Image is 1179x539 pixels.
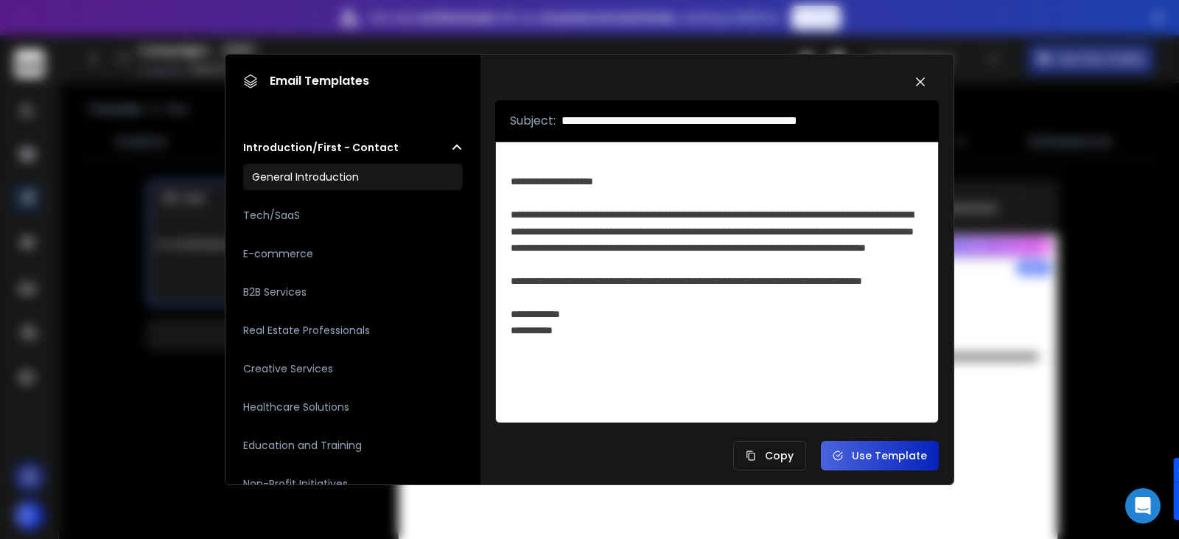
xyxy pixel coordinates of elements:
h3: Healthcare Solutions [243,400,349,414]
h3: General Introduction [252,170,359,184]
h3: E-commerce [243,246,313,261]
button: Use Template [821,441,939,470]
h3: Non-Profit Initiatives [243,476,348,491]
h1: Email Templates [243,72,369,90]
h3: Creative Services [243,361,333,376]
h3: Education and Training [243,438,362,453]
h3: Real Estate Professionals [243,323,370,338]
button: Copy [733,441,806,470]
h3: Tech/SaaS [243,208,300,223]
h3: B2B Services [243,285,307,299]
button: Introduction/First - Contact [243,140,463,155]
p: Subject: [510,112,556,130]
div: Open Intercom Messenger [1125,488,1161,524]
